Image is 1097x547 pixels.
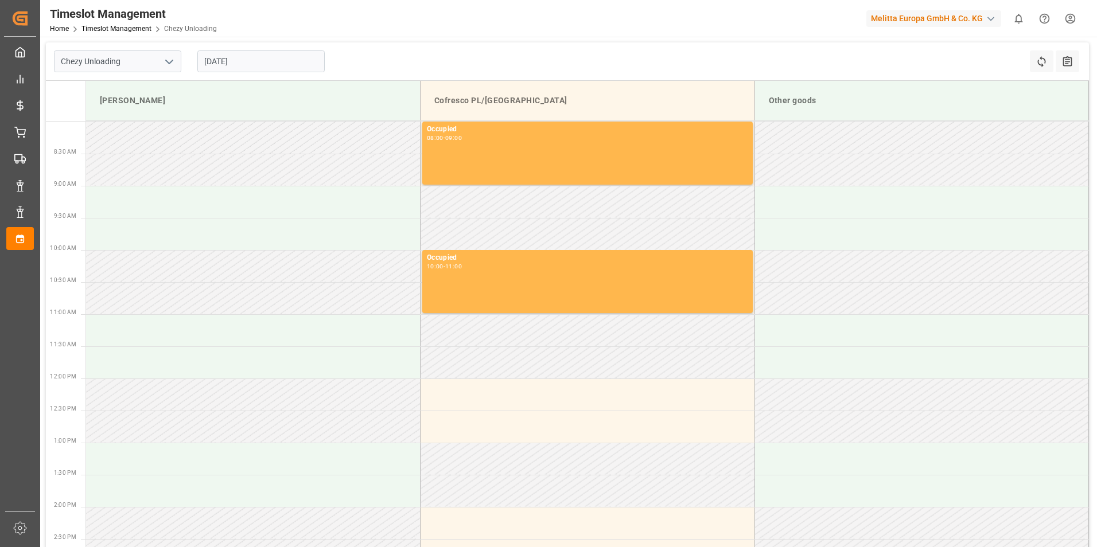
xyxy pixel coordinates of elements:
span: 2:00 PM [54,502,76,508]
a: Timeslot Management [81,25,151,33]
button: Melitta Europa GmbH & Co. KG [866,7,1006,29]
div: 10:00 [427,264,444,269]
span: 11:30 AM [50,341,76,347]
div: Cofresco PL/[GEOGRAPHIC_DATA] [430,90,745,111]
a: Home [50,25,69,33]
div: Occupied [427,252,748,264]
button: Help Center [1032,6,1057,32]
div: - [444,135,445,140]
span: 12:30 PM [50,405,76,412]
input: DD-MM-YYYY [197,50,325,72]
span: 1:30 PM [54,470,76,476]
div: [PERSON_NAME] [95,90,411,111]
span: 2:30 PM [54,534,76,540]
button: show 0 new notifications [1006,6,1032,32]
div: Occupied [427,124,748,135]
span: 12:00 PM [50,373,76,380]
span: 11:00 AM [50,309,76,315]
span: 10:00 AM [50,245,76,251]
div: 09:00 [445,135,462,140]
input: Type to search/select [54,50,181,72]
div: - [444,264,445,269]
span: 9:00 AM [54,181,76,187]
div: Other goods [764,90,1080,111]
div: 08:00 [427,135,444,140]
div: 11:00 [445,264,462,269]
div: Melitta Europa GmbH & Co. KG [866,10,1001,27]
span: 1:00 PM [54,437,76,444]
button: open menu [160,53,177,71]
span: 9:30 AM [54,213,76,219]
div: Timeslot Management [50,5,217,22]
span: 8:30 AM [54,149,76,155]
span: 10:30 AM [50,277,76,283]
